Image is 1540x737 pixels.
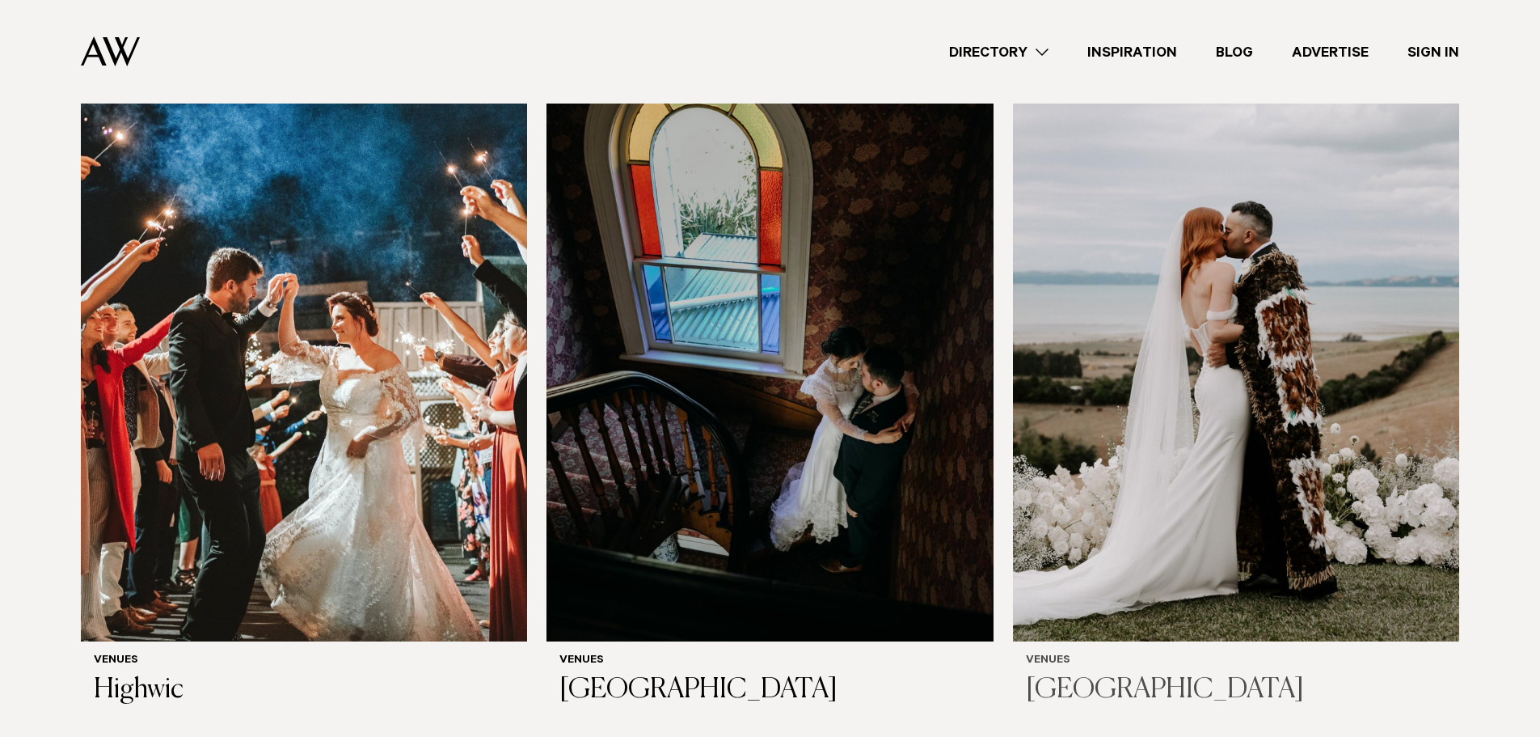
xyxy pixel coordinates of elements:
a: Auckland Weddings Venues | Highwic Venues Highwic [81,42,527,721]
a: Sign In [1388,41,1479,63]
img: Auckland Weddings Venues | Highwic [81,42,527,642]
a: Advertise [1272,41,1388,63]
h3: [GEOGRAPHIC_DATA] [1026,674,1446,707]
h3: Highwic [94,674,514,707]
h6: Venues [1026,654,1446,668]
img: Auckland Weddings Venues | Kauri Bay [1013,42,1459,642]
a: Blog [1196,41,1272,63]
h6: Venues [94,654,514,668]
a: Auckland Weddings Venues | Kauri Bay Venues [GEOGRAPHIC_DATA] [1013,42,1459,721]
a: Directory [930,41,1068,63]
a: Inspiration [1068,41,1196,63]
h3: [GEOGRAPHIC_DATA] [559,674,980,707]
img: Wedding couple in stairwell with stained glass [546,42,993,642]
a: Wedding couple in stairwell with stained glass Venues [GEOGRAPHIC_DATA] [546,42,993,721]
img: Auckland Weddings Logo [81,36,140,66]
h6: Venues [559,654,980,668]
